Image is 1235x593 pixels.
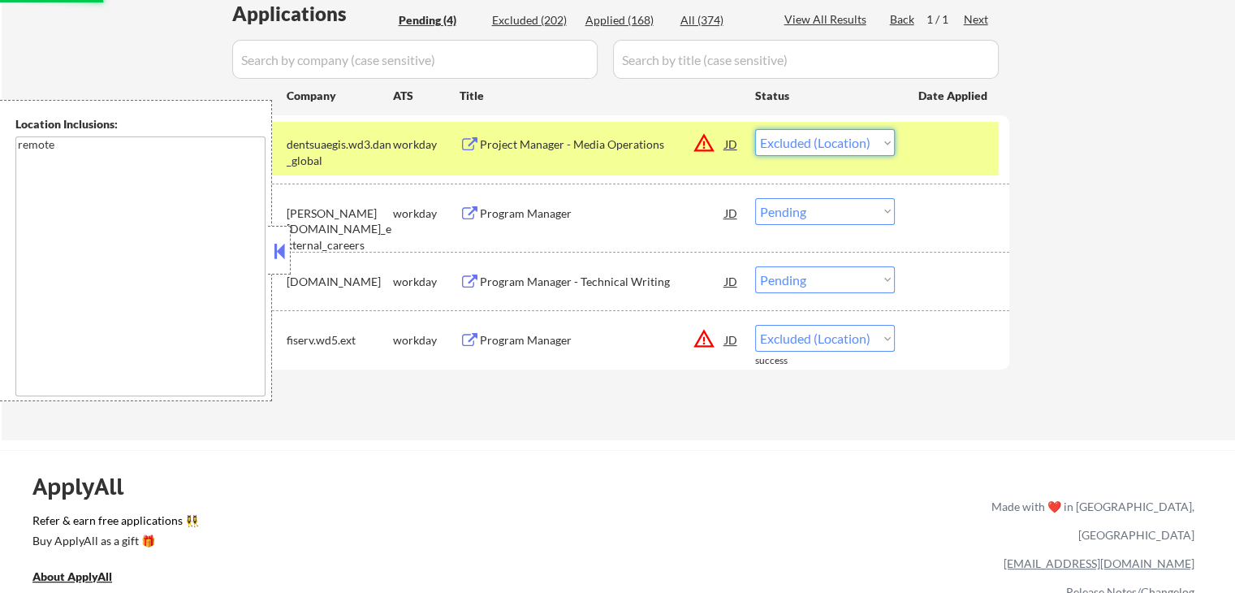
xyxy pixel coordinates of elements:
[918,88,990,104] div: Date Applied
[964,11,990,28] div: Next
[32,532,195,552] a: Buy ApplyAll as a gift 🎁
[399,12,480,28] div: Pending (4)
[287,206,393,253] div: [PERSON_NAME][DOMAIN_NAME]_external_careers
[985,492,1194,549] div: Made with ❤️ in [GEOGRAPHIC_DATA], [GEOGRAPHIC_DATA]
[15,116,266,132] div: Location Inclusions:
[393,136,460,153] div: workday
[693,327,715,350] button: warning_amber
[32,515,652,532] a: Refer & earn free applications 👯‍♀️
[480,274,725,290] div: Program Manager - Technical Writing
[460,88,740,104] div: Title
[287,332,393,348] div: fiserv.wd5.ext
[585,12,667,28] div: Applied (168)
[480,332,725,348] div: Program Manager
[723,325,740,354] div: JD
[680,12,762,28] div: All (374)
[232,40,598,79] input: Search by company (case sensitive)
[755,354,820,368] div: success
[393,206,460,222] div: workday
[723,198,740,227] div: JD
[755,80,895,110] div: Status
[287,88,393,104] div: Company
[32,535,195,547] div: Buy ApplyAll as a gift 🎁
[480,136,725,153] div: Project Manager - Media Operations
[393,88,460,104] div: ATS
[492,12,573,28] div: Excluded (202)
[784,11,871,28] div: View All Results
[693,132,715,154] button: warning_amber
[926,11,964,28] div: 1 / 1
[723,266,740,296] div: JD
[287,274,393,290] div: [DOMAIN_NAME]
[32,569,112,583] u: About ApplyAll
[287,136,393,168] div: dentsuaegis.wd3.dan_global
[480,206,725,222] div: Program Manager
[723,129,740,158] div: JD
[232,4,393,24] div: Applications
[613,40,999,79] input: Search by title (case sensitive)
[1004,556,1194,570] a: [EMAIL_ADDRESS][DOMAIN_NAME]
[890,11,916,28] div: Back
[32,473,142,500] div: ApplyAll
[393,274,460,290] div: workday
[393,332,460,348] div: workday
[32,568,135,588] a: About ApplyAll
